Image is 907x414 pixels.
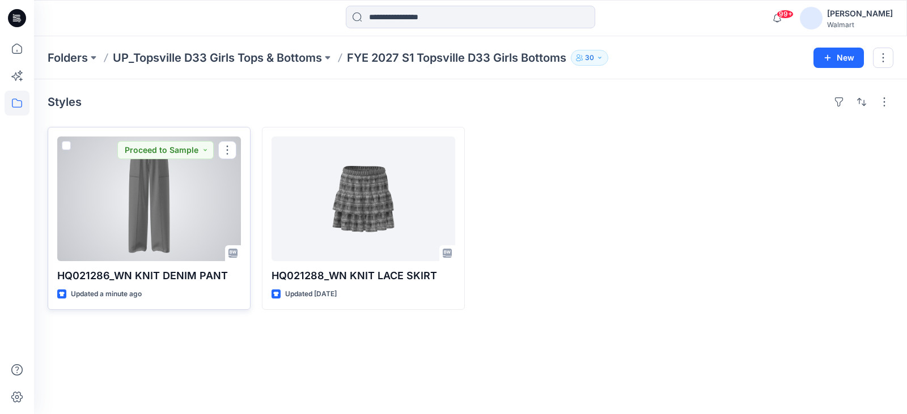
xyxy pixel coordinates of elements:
div: [PERSON_NAME] [827,7,893,20]
p: 30 [585,52,594,64]
p: HQ021288_WN KNIT LACE SKIRT [272,268,455,284]
p: Updated [DATE] [285,288,337,300]
p: FYE 2027 S1 Topsville D33 Girls Bottoms [347,50,566,66]
h4: Styles [48,95,82,109]
a: Folders [48,50,88,66]
p: Updated a minute ago [71,288,142,300]
button: New [813,48,864,68]
div: Walmart [827,20,893,29]
span: 99+ [777,10,794,19]
button: 30 [571,50,608,66]
img: avatar [800,7,823,29]
a: HQ021288_WN KNIT LACE SKIRT [272,136,455,261]
p: HQ021286_WN KNIT DENIM PANT [57,268,241,284]
a: HQ021286_WN KNIT DENIM PANT [57,136,241,261]
a: UP_Topsville D33 Girls Tops & Bottoms [113,50,322,66]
